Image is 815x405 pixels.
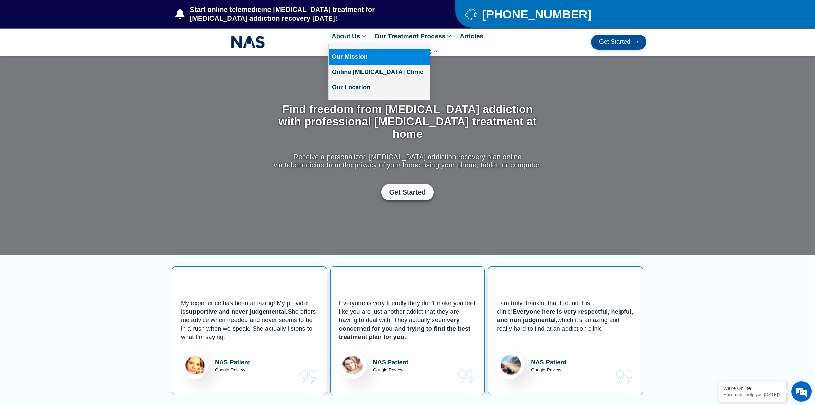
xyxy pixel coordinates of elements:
[599,39,630,45] span: Get Started
[339,352,366,379] img: Christina Review for National Addiction Specialists Top Rated Suboxone Clinic
[373,359,408,365] strong: NAS Patient
[373,367,403,372] span: Google Review
[371,29,456,44] a: Our Treatment Process
[339,317,471,340] b: very concerned for you and trying to find the best treatment plan for you.
[272,184,543,200] div: Get Started with Suboxone Treatment by filling-out this new patient packet form
[215,367,245,372] span: Google Review
[591,35,646,50] a: Get Started
[175,5,428,23] a: Start online telemedicine [MEDICAL_DATA] treatment for [MEDICAL_DATA] addiction recovery [DATE]!
[723,386,781,391] div: We're Online!
[185,308,288,315] b: supportive and never judgemental.
[215,359,250,365] strong: NAS Patient
[329,80,430,95] a: Our Location
[188,5,428,23] span: Start online telemedicine [MEDICAL_DATA] treatment for [MEDICAL_DATA] addiction recovery [DATE]!
[272,153,543,169] p: Receive a personalized [MEDICAL_DATA] addiction recovery plan online via telemedicine from the pr...
[272,103,543,140] h1: Find freedom from [MEDICAL_DATA] addiction with professional [MEDICAL_DATA] treatment at home
[339,299,476,342] p: Everyone is very friendly they don't make you feel like you are just another addict that they are...
[497,352,524,379] img: Amiee Review for National Addiction Specialists Top Rated Suboxone Clinic
[465,8,629,20] a: [PHONE_NUMBER]
[329,49,430,65] a: Our Mission
[497,308,633,324] b: Everyone here is very respectful, helpful, and non judgmental,
[456,29,487,44] a: Articles
[497,299,634,342] p: I am truly thankful that I found this clinic! which it’s amazing and really hard to find at an ad...
[330,266,485,395] div: 2 / 5
[488,266,643,395] div: 3 / 5
[723,392,781,397] p: How may I help you today?
[172,266,327,395] div: 1 / 5
[381,184,434,200] a: Get Started
[329,65,430,80] a: Online [MEDICAL_DATA] Clinic
[480,10,591,18] span: [PHONE_NUMBER]
[328,29,371,44] a: About Us
[531,359,566,365] strong: NAS Patient
[531,367,561,372] span: Google Review
[389,188,426,196] span: Get Started
[181,352,208,379] img: Lisa Review for National Addiction Specialists Top Rated Suboxone Clinic
[231,34,265,50] img: NAS_email_signature-removebg-preview.png
[181,299,318,342] p: My experience has been amazing! My provider is She offers me advice when needed and never seems t...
